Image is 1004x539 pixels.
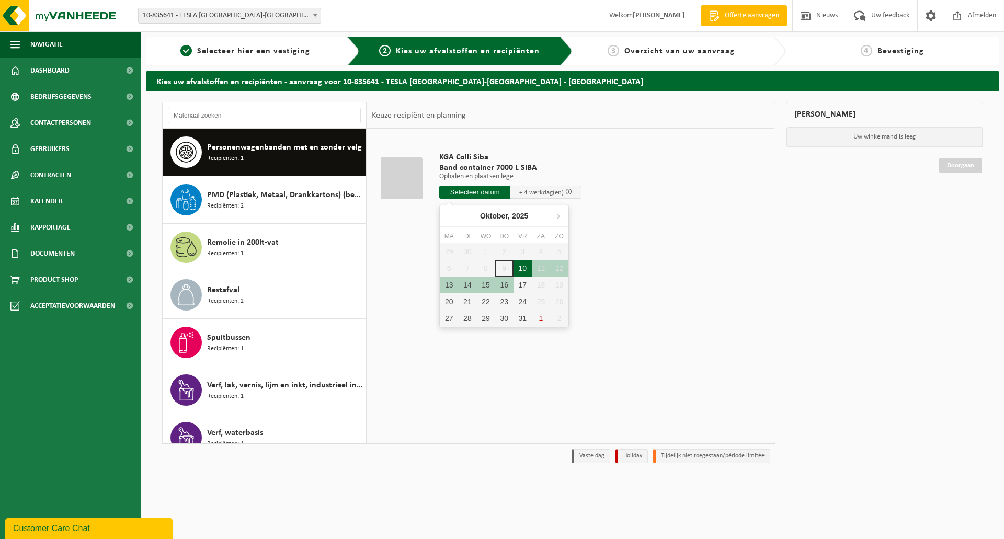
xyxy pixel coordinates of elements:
[476,231,495,242] div: wo
[163,224,366,271] button: Remolie in 200lt-vat Recipiënten: 1
[476,277,495,293] div: 15
[514,260,532,277] div: 10
[163,129,366,176] button: Personenwagenbanden met en zonder velg Recipiënten: 1
[207,296,244,306] span: Recipiënten: 2
[163,366,366,414] button: Verf, lak, vernis, lijm en inkt, industrieel in kleinverpakking Recipiënten: 1
[722,10,782,21] span: Offerte aanvragen
[180,45,192,56] span: 1
[207,201,244,211] span: Recipiënten: 2
[30,240,75,267] span: Documenten
[476,293,495,310] div: 22
[608,45,619,56] span: 3
[786,102,984,127] div: [PERSON_NAME]
[514,293,532,310] div: 24
[30,84,92,110] span: Bedrijfsgegevens
[207,392,244,402] span: Recipiënten: 1
[439,152,581,163] span: KGA Colli Siba
[163,271,366,319] button: Restafval Recipiënten: 2
[495,277,514,293] div: 16
[30,162,71,188] span: Contracten
[139,8,321,23] span: 10-835641 - TESLA BELGIUM-GENT - SINT-MARTENS-LATEM
[476,208,532,224] div: Oktober,
[458,231,476,242] div: di
[207,331,250,344] span: Spuitbussen
[5,516,175,539] iframe: chat widget
[163,414,366,462] button: Verf, waterbasis Recipiënten: 1
[146,71,999,91] h2: Kies uw afvalstoffen en recipiënten - aanvraag voor 10-835641 - TESLA [GEOGRAPHIC_DATA]-[GEOGRAPH...
[495,293,514,310] div: 23
[572,449,610,463] li: Vaste dag
[168,108,361,123] input: Materiaal zoeken
[197,47,310,55] span: Selecteer hier een vestiging
[207,427,263,439] span: Verf, waterbasis
[207,189,363,201] span: PMD (Plastiek, Metaal, Drankkartons) (bedrijven)
[30,110,91,136] span: Contactpersonen
[30,214,71,240] span: Rapportage
[30,58,70,84] span: Dashboard
[440,310,458,327] div: 27
[439,163,581,173] span: Band container 7000 L SIBA
[550,231,568,242] div: zo
[30,188,63,214] span: Kalender
[207,379,363,392] span: Verf, lak, vernis, lijm en inkt, industrieel in kleinverpakking
[138,8,321,24] span: 10-835641 - TESLA BELGIUM-GENT - SINT-MARTENS-LATEM
[30,293,115,319] span: Acceptatievoorwaarden
[207,344,244,354] span: Recipiënten: 1
[877,47,924,55] span: Bevestiging
[379,45,391,56] span: 2
[152,45,339,58] a: 1Selecteer hier een vestiging
[163,176,366,224] button: PMD (Plastiek, Metaal, Drankkartons) (bedrijven) Recipiënten: 2
[207,249,244,259] span: Recipiënten: 1
[163,319,366,366] button: Spuitbussen Recipiënten: 1
[786,127,983,147] p: Uw winkelmand is leeg
[207,284,239,296] span: Restafval
[495,231,514,242] div: do
[476,310,495,327] div: 29
[514,310,532,327] div: 31
[512,212,528,220] i: 2025
[439,186,510,199] input: Selecteer datum
[495,310,514,327] div: 30
[519,189,564,196] span: + 4 werkdag(en)
[207,154,244,164] span: Recipiënten: 1
[458,277,476,293] div: 14
[367,102,471,129] div: Keuze recipiënt en planning
[633,12,685,19] strong: [PERSON_NAME]
[939,158,982,173] a: Doorgaan
[458,293,476,310] div: 21
[439,173,581,180] p: Ophalen en plaatsen lege
[532,231,550,242] div: za
[440,231,458,242] div: ma
[701,5,787,26] a: Offerte aanvragen
[514,277,532,293] div: 17
[30,31,63,58] span: Navigatie
[440,277,458,293] div: 13
[514,231,532,242] div: vr
[458,310,476,327] div: 28
[30,136,70,162] span: Gebruikers
[396,47,540,55] span: Kies uw afvalstoffen en recipiënten
[861,45,872,56] span: 4
[207,141,362,154] span: Personenwagenbanden met en zonder velg
[615,449,648,463] li: Holiday
[653,449,770,463] li: Tijdelijk niet toegestaan/période limitée
[207,439,244,449] span: Recipiënten: 1
[440,293,458,310] div: 20
[30,267,78,293] span: Product Shop
[624,47,735,55] span: Overzicht van uw aanvraag
[207,236,279,249] span: Remolie in 200lt-vat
